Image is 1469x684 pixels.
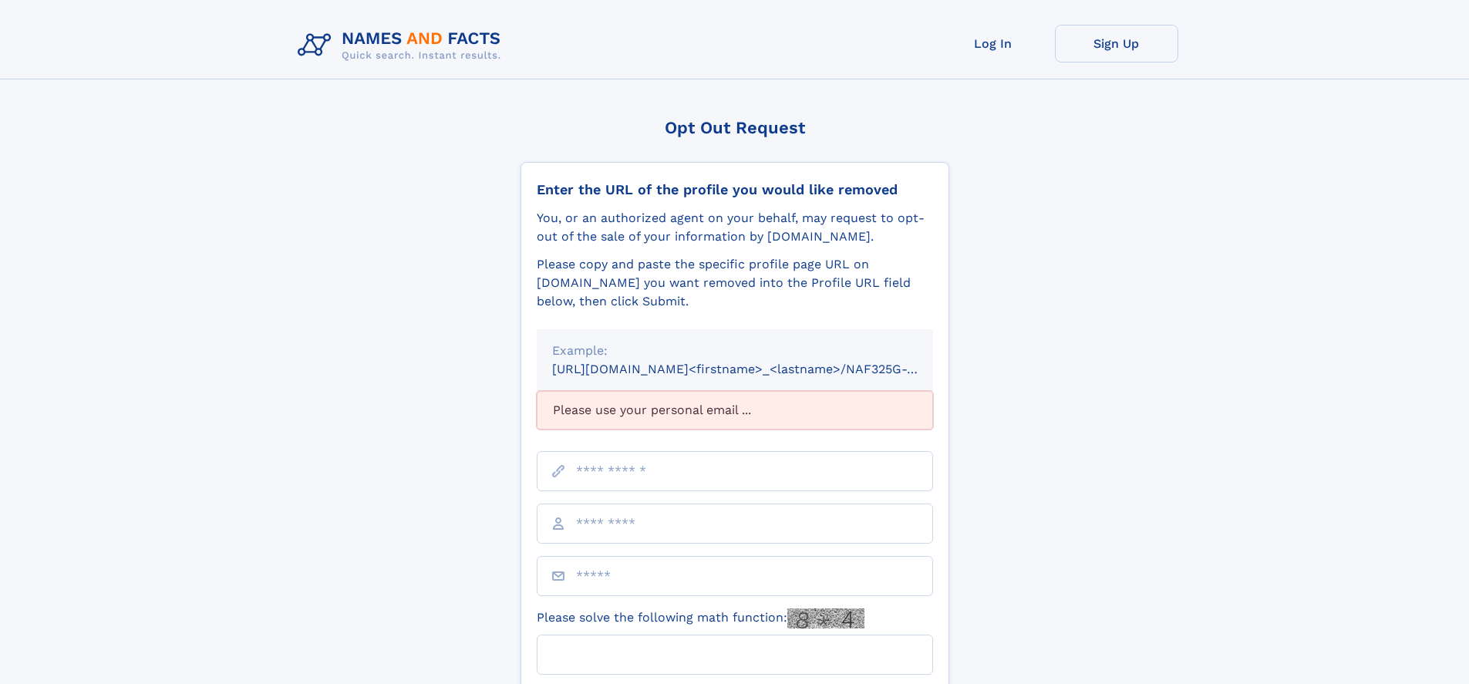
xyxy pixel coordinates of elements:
div: Enter the URL of the profile you would like removed [537,181,933,198]
div: You, or an authorized agent on your behalf, may request to opt-out of the sale of your informatio... [537,209,933,246]
a: Log In [932,25,1055,62]
div: Opt Out Request [521,118,949,137]
a: Sign Up [1055,25,1178,62]
img: Logo Names and Facts [291,25,514,66]
div: Please use your personal email ... [537,391,933,430]
label: Please solve the following math function: [537,608,864,628]
div: Please copy and paste the specific profile page URL on [DOMAIN_NAME] you want removed into the Pr... [537,255,933,311]
small: [URL][DOMAIN_NAME]<firstname>_<lastname>/NAF325G-xxxxxxxx [552,362,962,376]
div: Example: [552,342,918,360]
